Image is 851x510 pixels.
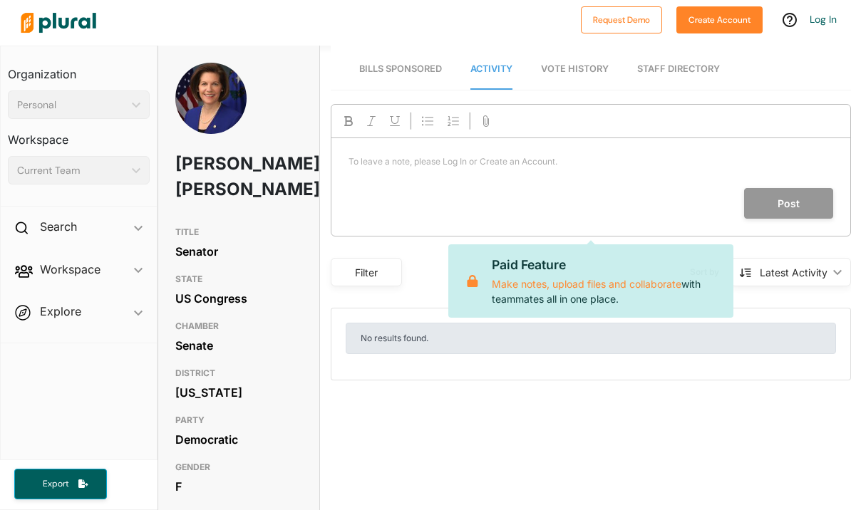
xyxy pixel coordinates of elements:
div: Senate [175,335,302,356]
span: Bills Sponsored [359,63,442,74]
p: Paid Feature [492,256,722,274]
h2: Search [40,219,77,234]
div: No results found. [346,323,836,354]
div: Filter [340,265,393,280]
h3: STATE [175,271,302,288]
span: Vote History [541,63,609,74]
p: with teammates all in one place. [492,256,722,306]
div: Personal [17,98,126,113]
a: Create Account [676,11,763,26]
div: Senator [175,241,302,262]
button: Post [744,188,833,219]
a: Activity [470,49,512,90]
a: Staff Directory [637,49,720,90]
h3: Workspace [8,119,150,150]
a: Request Demo [581,11,662,26]
h3: PARTY [175,412,302,429]
div: Latest Activity [760,265,827,280]
a: Make notes, upload files and collaborate [492,278,681,290]
h3: Organization [8,53,150,85]
div: Democratic [175,429,302,450]
div: US Congress [175,288,302,309]
h3: DISTRICT [175,365,302,382]
a: Log In [810,13,837,26]
div: Current Team [17,163,126,178]
a: Vote History [541,49,609,90]
button: Export [14,469,107,499]
h3: GENDER [175,459,302,476]
h3: TITLE [175,224,302,241]
h3: CHAMBER [175,318,302,335]
h1: [PERSON_NAME] [PERSON_NAME] [175,142,252,211]
div: F [175,476,302,497]
button: Request Demo [581,6,662,33]
span: Activity [470,63,512,74]
a: Bills Sponsored [359,49,442,90]
div: [US_STATE] [175,382,302,403]
button: Create Account [676,6,763,33]
span: Export [33,478,78,490]
img: Headshot of Catherine Cortez Masto [175,63,247,150]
